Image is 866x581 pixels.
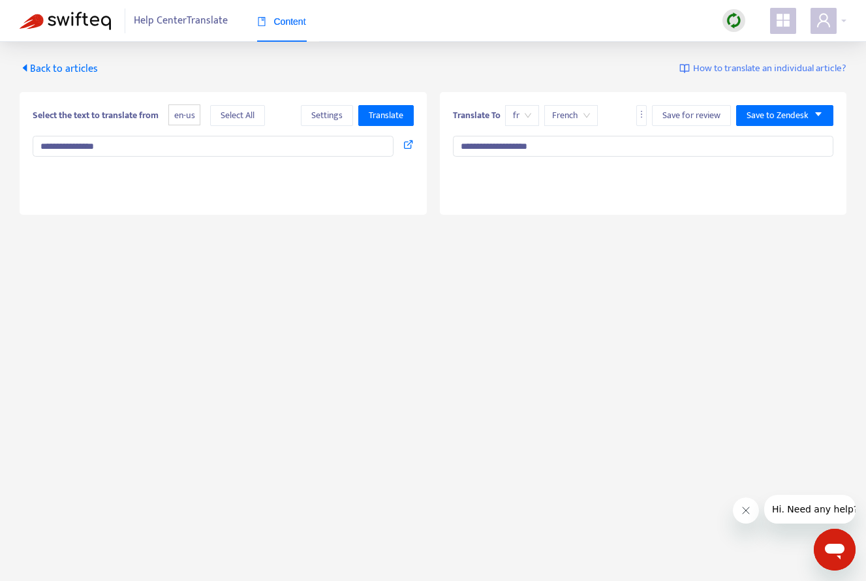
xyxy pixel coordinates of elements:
[358,105,414,126] button: Translate
[168,104,200,126] span: en-us
[134,8,228,33] span: Help Center Translate
[726,12,742,29] img: sync.dc5367851b00ba804db3.png
[369,108,403,123] span: Translate
[453,108,501,123] b: Translate To
[736,105,833,126] button: Save to Zendeskcaret-down
[210,105,265,126] button: Select All
[221,108,255,123] span: Select All
[693,61,846,76] span: How to translate an individual article?
[679,63,690,74] img: image-link
[814,529,856,571] iframe: Button to launch messaging window
[552,106,590,125] span: French
[775,12,791,28] span: appstore
[311,108,343,123] span: Settings
[20,60,98,78] span: Back to articles
[20,63,30,73] span: caret-left
[816,12,831,28] span: user
[733,497,759,524] iframe: Close message
[513,106,531,125] span: fr
[20,12,111,30] img: Swifteq
[257,17,266,26] span: book
[33,108,159,123] b: Select the text to translate from
[814,110,823,119] span: caret-down
[652,105,731,126] button: Save for review
[747,108,809,123] span: Save to Zendesk
[301,105,353,126] button: Settings
[662,108,720,123] span: Save for review
[636,105,647,126] button: more
[637,110,646,119] span: more
[764,495,856,524] iframe: Message from company
[8,9,94,20] span: Hi. Need any help?
[679,61,846,76] a: How to translate an individual article?
[257,16,306,27] span: Content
